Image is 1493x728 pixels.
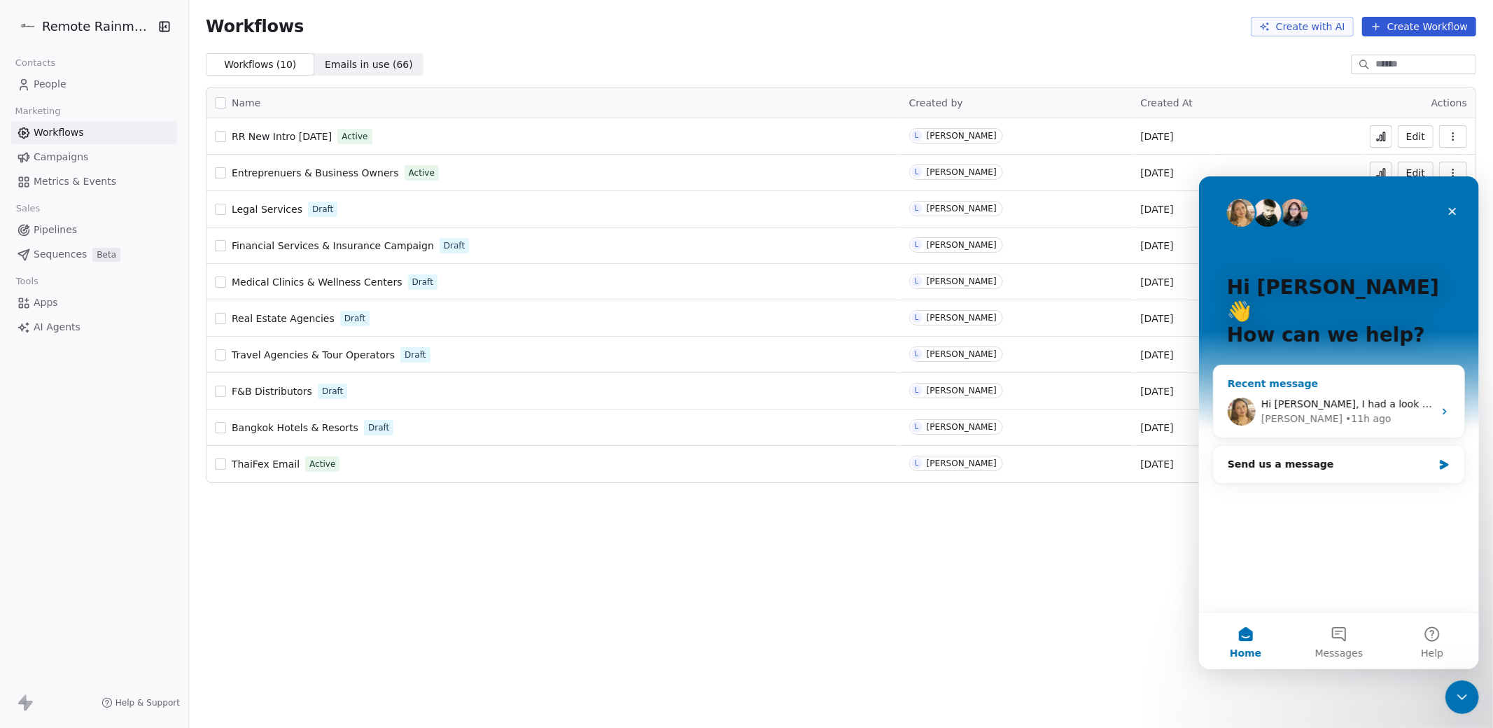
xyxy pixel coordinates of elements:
[232,422,358,433] span: Bangkok Hotels & Resorts
[11,146,177,169] a: Campaigns
[232,384,312,398] a: F&B Distributors
[927,386,997,395] div: [PERSON_NAME]
[927,422,997,432] div: [PERSON_NAME]
[325,57,413,72] span: Emails in use ( 66 )
[1140,457,1173,471] span: [DATE]
[232,202,302,216] a: Legal Services
[1140,421,1173,435] span: [DATE]
[1362,17,1476,36] button: Create Workflow
[10,198,46,219] span: Sales
[232,348,395,362] a: Travel Agencies & Tour Operators
[11,316,177,339] a: AI Agents
[38,81,49,92] img: tab_domain_overview_orange.svg
[34,320,80,335] span: AI Agents
[34,77,66,92] span: People
[232,129,332,143] a: RR New Intro [DATE]
[232,386,312,397] span: F&B Distributors
[115,697,180,708] span: Help & Support
[155,83,236,92] div: Keywords by Traffic
[927,240,997,250] div: [PERSON_NAME]
[309,458,335,470] span: Active
[34,295,58,310] span: Apps
[312,203,333,216] span: Draft
[927,276,997,286] div: [PERSON_NAME]
[11,121,177,144] a: Workflows
[232,276,402,288] span: Medical Clinics & Wellness Centers
[34,150,88,164] span: Campaigns
[927,131,997,141] div: [PERSON_NAME]
[368,421,389,434] span: Draft
[1140,166,1173,180] span: [DATE]
[34,125,84,140] span: Workflows
[17,15,149,38] button: Remote Rainmaker
[232,457,300,471] a: ThaiFex Email
[14,269,266,307] div: Send us a message
[1398,125,1434,148] button: Edit
[915,239,919,251] div: L
[344,312,365,325] span: Draft
[1431,97,1467,108] span: Actions
[11,170,177,193] a: Metrics & Events
[1140,275,1173,289] span: [DATE]
[1398,162,1434,184] a: Edit
[11,218,177,241] a: Pipelines
[1140,348,1173,362] span: [DATE]
[31,472,62,482] span: Home
[927,167,997,177] div: [PERSON_NAME]
[20,18,36,35] img: RR%20Logo%20%20Black%20(2).png
[232,349,395,360] span: Travel Agencies & Tour Operators
[342,130,367,143] span: Active
[409,167,435,179] span: Active
[232,167,399,178] span: Entreprenuers & Business Owners
[444,239,465,252] span: Draft
[222,472,244,482] span: Help
[405,349,426,361] span: Draft
[146,235,192,250] div: • 11h ago
[915,130,919,141] div: L
[915,167,919,178] div: L
[1140,129,1173,143] span: [DATE]
[62,222,1089,233] span: Hi [PERSON_NAME], I had a look at the workflow and noticed that you haven't select the domain in ...
[22,36,34,48] img: website_grey.svg
[11,243,177,266] a: SequencesBeta
[42,17,154,36] span: Remote Rainmaker
[53,83,125,92] div: Domain Overview
[412,276,433,288] span: Draft
[915,276,919,287] div: L
[34,223,77,237] span: Pipelines
[11,291,177,314] a: Apps
[232,204,302,215] span: Legal Services
[9,52,62,73] span: Contacts
[39,22,69,34] div: v 4.0.25
[915,421,919,433] div: L
[1140,97,1193,108] span: Created At
[915,458,919,469] div: L
[232,240,434,251] span: Financial Services & Insurance Campaign
[232,239,434,253] a: Financial Services & Insurance Campaign
[241,22,266,48] div: Close
[187,437,280,493] button: Help
[1251,17,1354,36] button: Create with AI
[1140,311,1173,325] span: [DATE]
[232,96,260,111] span: Name
[62,235,143,250] div: [PERSON_NAME]
[232,166,399,180] a: Entreprenuers & Business Owners
[927,313,997,323] div: [PERSON_NAME]
[232,311,335,325] a: Real Estate Agencies
[915,203,919,214] div: L
[1140,384,1173,398] span: [DATE]
[206,17,304,36] span: Workflows
[1445,680,1479,714] iframe: Intercom live chat
[29,281,234,295] div: Send us a message
[36,36,154,48] div: Domain: [DOMAIN_NAME]
[915,385,919,396] div: L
